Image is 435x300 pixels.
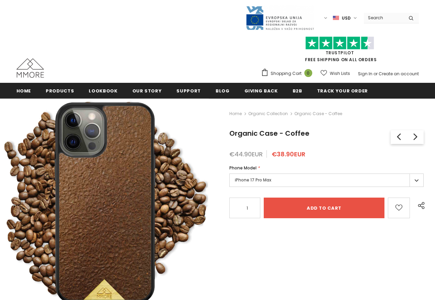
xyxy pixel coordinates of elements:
[333,15,339,21] img: USD
[317,88,368,94] span: Track your order
[246,5,314,31] img: Javni Razpis
[272,150,305,158] span: €38.90EUR
[229,110,242,118] a: Home
[216,88,230,94] span: Blog
[294,110,342,118] span: Organic Case - Coffee
[244,83,278,98] a: Giving back
[89,88,117,94] span: Lookbook
[358,71,372,77] a: Sign In
[364,13,403,23] input: Search Site
[229,129,309,138] span: Organic Case - Coffee
[326,50,354,56] a: Trustpilot
[271,70,302,77] span: Shopping Cart
[293,88,302,94] span: B2B
[320,67,350,79] a: Wish Lists
[261,40,419,63] span: FREE SHIPPING ON ALL ORDERS
[176,88,201,94] span: support
[246,15,314,21] a: Javni Razpis
[229,150,263,158] span: €44.90EUR
[89,83,117,98] a: Lookbook
[176,83,201,98] a: support
[132,83,162,98] a: Our Story
[304,69,312,77] span: 0
[229,165,257,171] span: Phone Model
[46,83,74,98] a: Products
[229,174,424,187] label: iPhone 17 Pro Max
[216,83,230,98] a: Blog
[17,88,31,94] span: Home
[305,36,374,50] img: Trust Pilot Stars
[330,70,350,77] span: Wish Lists
[46,88,74,94] span: Products
[373,71,378,77] span: or
[17,83,31,98] a: Home
[244,88,278,94] span: Giving back
[342,15,351,22] span: USD
[264,198,384,218] input: Add to cart
[132,88,162,94] span: Our Story
[248,111,288,116] a: Organic Collection
[17,58,44,78] img: MMORE Cases
[379,71,419,77] a: Create an account
[317,83,368,98] a: Track your order
[261,68,316,79] a: Shopping Cart 0
[293,83,302,98] a: B2B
